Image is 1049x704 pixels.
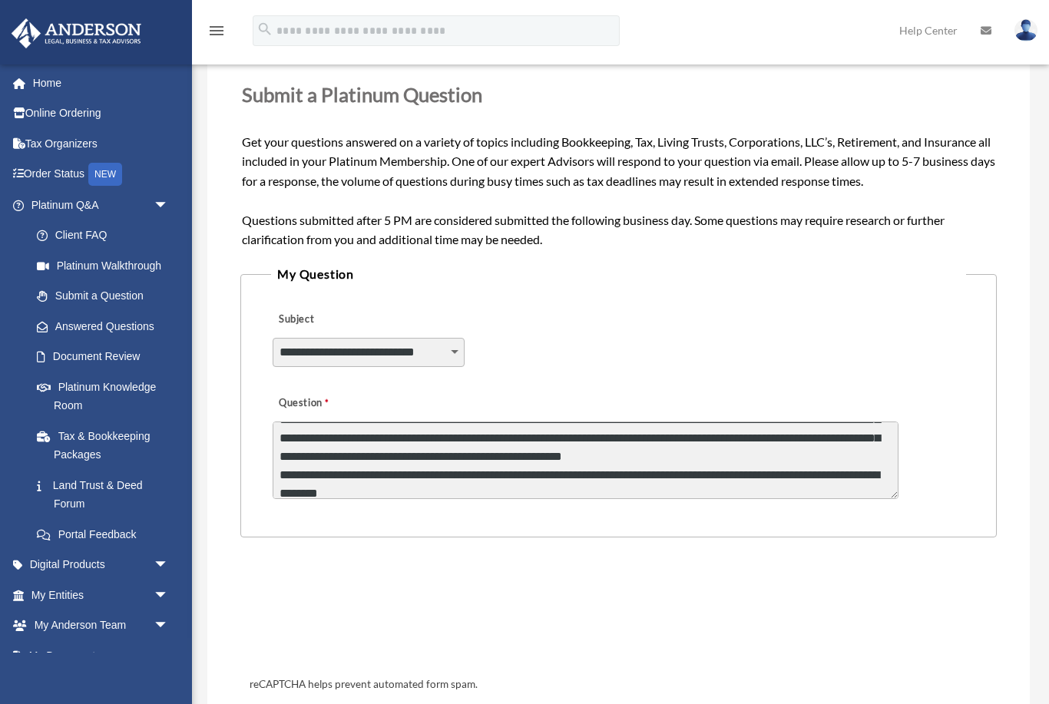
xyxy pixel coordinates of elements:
a: Digital Productsarrow_drop_down [11,550,192,580]
a: My Documentsarrow_drop_down [11,640,192,671]
i: menu [207,21,226,40]
a: My Anderson Teamarrow_drop_down [11,610,192,641]
a: Answered Questions [22,311,192,342]
a: Tax Organizers [11,128,192,159]
span: Submit a Platinum Question [242,83,482,106]
a: Document Review [22,342,192,372]
span: arrow_drop_down [154,190,184,221]
span: arrow_drop_down [154,550,184,581]
a: My Entitiesarrow_drop_down [11,580,192,610]
legend: My Question [271,263,966,285]
label: Question [273,392,392,414]
span: arrow_drop_down [154,640,184,672]
a: Submit a Question [22,281,184,312]
a: Home [11,68,192,98]
a: Land Trust & Deed Forum [22,470,192,519]
i: search [256,21,273,38]
a: Online Ordering [11,98,192,129]
div: reCAPTCHA helps prevent automated form spam. [243,676,994,694]
iframe: reCAPTCHA [245,585,478,645]
a: Tax & Bookkeeping Packages [22,421,192,470]
a: Portal Feedback [22,519,192,550]
a: Platinum Walkthrough [22,250,192,281]
img: User Pic [1014,19,1037,41]
div: NEW [88,163,122,186]
label: Subject [273,309,419,330]
span: arrow_drop_down [154,610,184,642]
a: Client FAQ [22,220,192,251]
a: Order StatusNEW [11,159,192,190]
a: menu [207,27,226,40]
img: Anderson Advisors Platinum Portal [7,18,146,48]
span: arrow_drop_down [154,580,184,611]
a: Platinum Knowledge Room [22,372,192,421]
a: Platinum Q&Aarrow_drop_down [11,190,192,220]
